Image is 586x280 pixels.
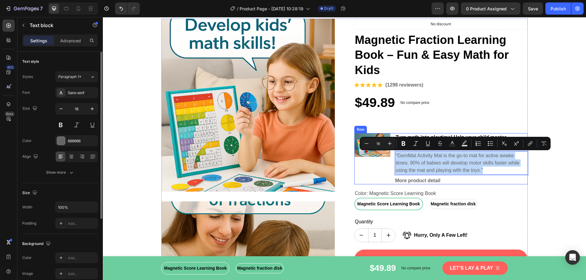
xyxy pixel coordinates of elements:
[22,255,32,261] div: Color
[251,77,293,94] div: $49.89
[22,74,33,80] div: Styles
[311,214,365,222] p: Hurry, Only A Few Left!
[360,137,551,150] div: Editor contextual toolbar
[293,117,424,131] p: Turn math into playtime! Help your child master fractions with this colorful, interactive magneti...
[22,240,52,248] div: Background
[324,6,333,11] span: Draft
[340,244,405,257] button: Let’s lay & play
[298,84,327,87] p: No compare price
[251,200,425,209] div: Quantity
[265,212,279,225] input: quantity
[22,189,38,197] div: Size
[22,221,36,226] div: Padding
[55,71,98,82] button: Paragraph 1*
[565,250,580,265] div: Open Intercom Messenger
[253,184,318,190] span: Magnetic Score Learning Book
[68,221,96,226] div: Add...
[133,248,181,254] span: Magnetic fraction disk
[68,255,96,261] div: Add...
[22,271,33,276] div: Image
[22,90,30,95] div: Font
[30,22,81,29] p: Text block
[5,112,15,116] div: Beta
[253,110,263,115] div: Row
[237,5,238,12] span: /
[251,15,425,61] h1: Magnetic Fraction Learning Book – Fun & Easy Math for Kids
[68,138,96,144] div: 666666
[292,116,425,132] div: Rich Text Editor. Editing area: main
[22,167,98,178] button: Show more
[6,65,15,70] div: 450
[466,5,507,12] span: 0 product assigned
[292,134,425,158] div: Rich Text Editor. Editing area: main
[22,204,32,210] div: Width
[22,105,38,113] div: Size
[46,169,74,175] div: Show more
[60,37,81,44] p: Advanced
[347,248,390,254] div: Let’s lay & play
[240,5,303,12] span: Product Page - [DATE] 10:28:19
[292,160,338,167] a: More product detail
[283,64,321,72] p: (1298 reviewers)
[266,244,294,258] div: $49.89
[461,2,520,15] button: 0 product assigned
[68,90,96,96] div: Sans-serif
[328,4,348,10] p: No discount
[22,59,39,64] div: Text style
[56,202,98,213] input: Auto
[300,214,308,222] img: Alt Image
[103,17,586,280] iframe: Design area
[327,184,374,190] span: Magnetic fraction disk
[551,5,566,12] div: Publish
[40,5,43,12] p: 7
[58,74,81,80] span: Paragraph 1*
[22,138,32,144] div: Color
[115,2,140,15] div: Undo/Redo
[68,271,96,277] div: Add...
[293,135,424,157] p: “GemMat Activity Mat is the go-to mat for active awake times. 90% of babies will develop motor sk...
[22,153,39,161] div: Align
[298,249,327,253] p: No compare price
[523,2,543,15] button: Save
[545,2,571,15] button: Publish
[251,232,425,252] button: Let’s lay & play
[30,37,47,44] p: Settings
[251,116,288,140] img: Alt Image
[252,212,265,225] button: decrement
[251,172,334,181] legend: Color: Magnetic Score Learning Book
[2,2,45,15] button: 7
[301,238,366,247] div: Let’s lay & play
[528,6,538,11] span: Save
[279,212,292,225] button: increment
